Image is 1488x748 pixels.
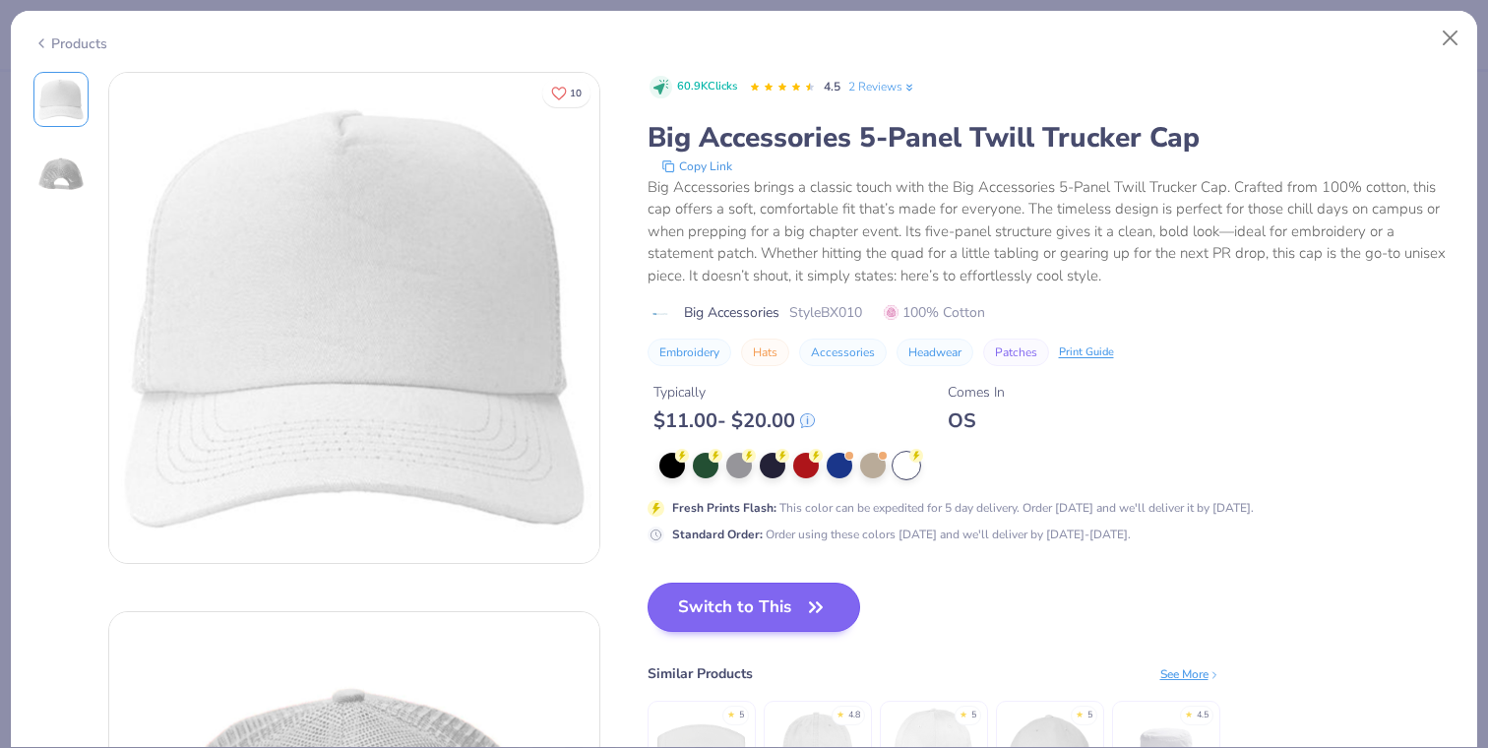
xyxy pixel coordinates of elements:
[741,339,789,366] button: Hats
[648,176,1456,287] div: Big Accessories brings a classic touch with the Big Accessories 5-Panel Twill Trucker Cap. Crafte...
[1197,709,1209,722] div: 4.5
[653,382,815,403] div: Typically
[1432,20,1469,57] button: Close
[648,339,731,366] button: Embroidery
[684,302,779,323] span: Big Accessories
[789,302,862,323] span: Style BX010
[739,709,744,722] div: 5
[672,526,1131,543] div: Order using these colors [DATE] and we'll deliver by [DATE]-[DATE].
[948,408,1005,433] div: OS
[848,709,860,722] div: 4.8
[848,78,916,95] a: 2 Reviews
[948,382,1005,403] div: Comes In
[799,339,887,366] button: Accessories
[983,339,1049,366] button: Patches
[37,76,85,123] img: Front
[971,709,976,722] div: 5
[109,73,599,563] img: Front
[653,408,815,433] div: $ 11.00 - $ 20.00
[37,151,85,198] img: Back
[897,339,973,366] button: Headwear
[570,89,582,98] span: 10
[655,156,738,176] button: copy to clipboard
[884,302,985,323] span: 100% Cotton
[1076,709,1084,717] div: ★
[648,663,753,684] div: Similar Products
[33,33,107,54] div: Products
[672,499,1254,517] div: This color can be expedited for 5 day delivery. Order [DATE] and we'll deliver it by [DATE].
[648,119,1456,156] div: Big Accessories 5-Panel Twill Trucker Cap
[677,79,737,95] span: 60.9K Clicks
[648,583,861,632] button: Switch to This
[837,709,844,717] div: ★
[1059,344,1114,361] div: Print Guide
[824,79,840,94] span: 4.5
[1087,709,1092,722] div: 5
[1185,709,1193,717] div: ★
[672,500,776,516] strong: Fresh Prints Flash :
[749,72,816,103] div: 4.5 Stars
[960,709,967,717] div: ★
[542,79,590,107] button: Like
[648,306,674,322] img: brand logo
[727,709,735,717] div: ★
[1160,665,1220,683] div: See More
[672,527,763,542] strong: Standard Order :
